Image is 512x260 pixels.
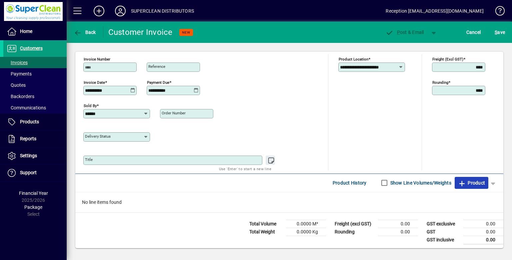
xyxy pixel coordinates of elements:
td: 0.0000 Kg [286,228,326,236]
span: Back [74,30,96,35]
mat-label: Rounding [432,80,448,84]
td: Rounding [331,228,378,236]
div: Customer Invoice [108,27,173,38]
td: Total Weight [246,228,286,236]
td: GST exclusive [423,220,463,228]
mat-label: Title [85,157,93,162]
td: Total Volume [246,220,286,228]
span: Invoices [7,60,28,65]
span: Home [20,29,32,34]
button: Save [493,26,507,38]
button: Add [88,5,110,17]
button: Cancel [465,26,483,38]
button: Profile [110,5,131,17]
td: 0.00 [378,228,418,236]
a: Home [3,23,67,40]
app-page-header-button: Back [67,26,103,38]
span: Product History [333,178,367,188]
button: Product History [330,177,369,189]
a: Quotes [3,79,67,91]
div: SUPERCLEAN DISTRIBUTORS [131,6,194,16]
span: NEW [182,30,190,35]
a: Backorders [3,91,67,102]
span: Product [458,178,485,188]
span: Financial Year [19,191,48,196]
span: S [495,30,497,35]
span: Cancel [466,27,481,38]
span: Communications [7,105,46,110]
a: Knowledge Base [490,1,504,23]
td: 0.00 [463,220,503,228]
a: Settings [3,148,67,164]
td: Freight (excl GST) [331,220,378,228]
span: ost & Email [385,30,424,35]
span: Package [24,204,42,210]
mat-label: Reference [148,64,165,69]
a: Products [3,114,67,130]
mat-label: Invoice number [84,57,110,61]
mat-label: Product location [339,57,368,61]
span: Payments [7,71,32,76]
td: 0.00 [463,236,503,244]
mat-label: Order number [162,111,186,115]
span: Support [20,170,37,175]
td: 0.00 [463,228,503,236]
div: Reception [EMAIL_ADDRESS][DOMAIN_NAME] [386,6,484,16]
button: Product [455,177,488,189]
td: GST inclusive [423,236,463,244]
a: Reports [3,131,67,147]
a: Payments [3,68,67,79]
span: Backorders [7,94,34,99]
td: 0.0000 M³ [286,220,326,228]
mat-hint: Use 'Enter' to start a new line [219,165,271,173]
mat-label: Sold by [84,103,97,108]
span: Quotes [7,82,26,88]
span: P [397,30,400,35]
a: Invoices [3,57,67,68]
div: No line items found [75,192,503,212]
span: Customers [20,46,43,51]
span: Reports [20,136,36,141]
label: Show Line Volumes/Weights [389,180,451,186]
span: ave [495,27,505,38]
td: GST [423,228,463,236]
mat-label: Delivery status [85,134,111,139]
mat-label: Payment due [147,80,169,84]
td: 0.00 [378,220,418,228]
a: Communications [3,102,67,113]
button: Back [72,26,98,38]
mat-label: Invoice date [84,80,105,84]
a: Support [3,165,67,181]
span: Products [20,119,39,124]
span: Settings [20,153,37,158]
mat-label: Freight (excl GST) [432,57,463,61]
button: Post & Email [382,26,427,38]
